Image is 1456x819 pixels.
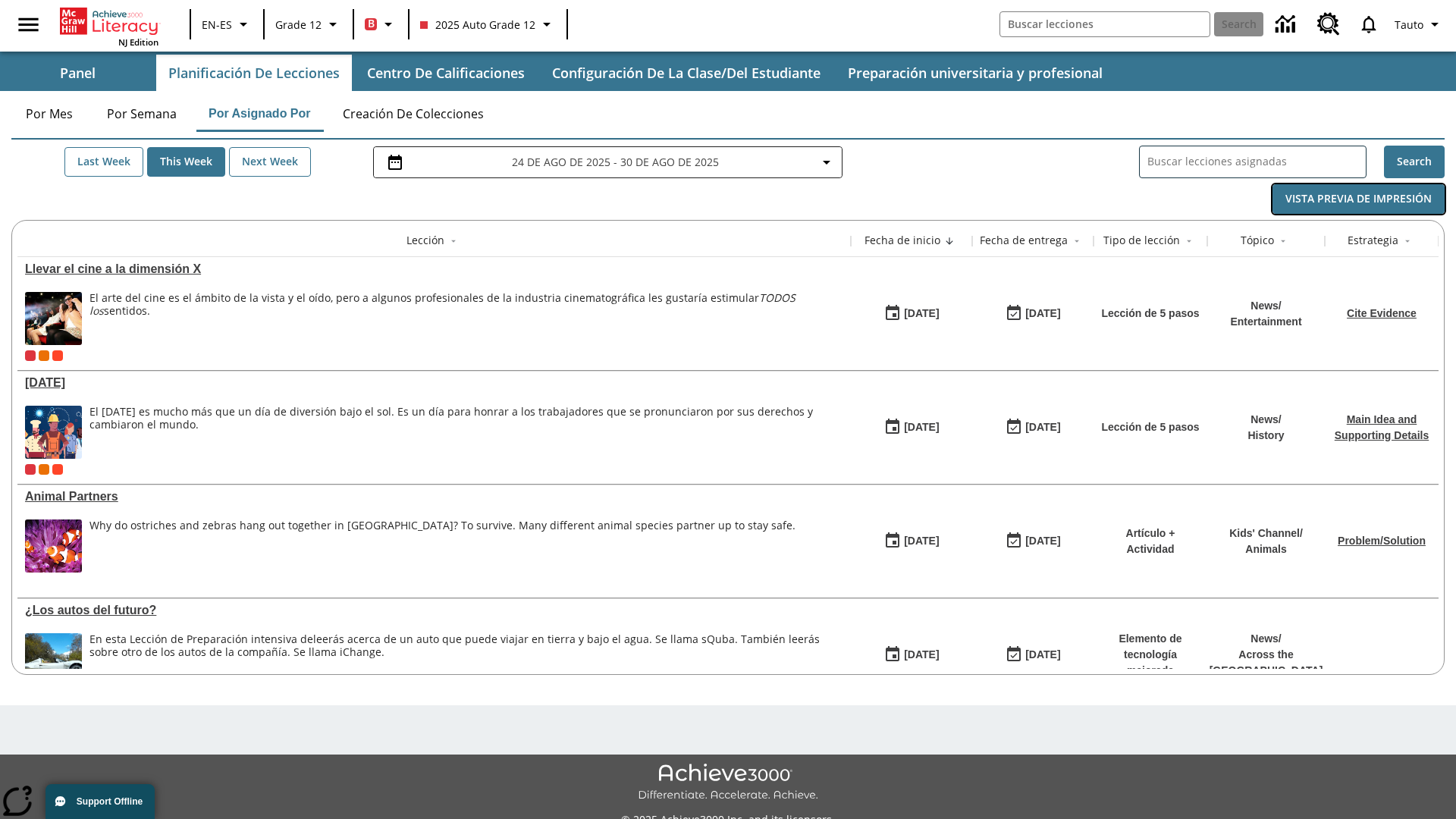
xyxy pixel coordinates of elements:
[1103,233,1180,248] div: Tipo de lección
[444,232,463,250] button: Sort
[1025,418,1060,437] div: [DATE]
[1230,298,1301,314] p: News /
[1347,307,1417,319] a: Cite Evidence
[904,532,939,551] div: [DATE]
[52,464,63,475] div: Test 1
[879,413,944,442] button: 07/23/25: Primer día en que estuvo disponible la lección
[269,11,348,38] button: Grado: Grade 12, Elige un grado
[25,604,843,617] div: ¿Los autos del futuro?
[1247,428,1284,444] p: History
[39,464,49,475] div: OL 2025 Auto Grade 12
[202,17,232,33] span: EN-ES
[1101,419,1199,435] p: Lección de 5 pasos
[1398,232,1417,250] button: Sort
[414,11,562,38] button: Class: 2025 Auto Grade 12, Selecciona una clase
[25,490,843,504] a: Animal Partners, Lessons
[229,147,311,177] button: Next Week
[879,527,944,556] button: 07/07/25: Primer día en que estuvo disponible la lección
[89,290,795,318] em: TODOS los
[1230,314,1301,330] p: Entertainment
[25,464,36,475] div: Current Class
[89,519,795,532] div: Why do ostriches and zebras hang out together in [GEOGRAPHIC_DATA]? To survive. Many different an...
[25,376,843,390] div: Día del Trabajo
[1308,4,1349,45] a: Centro de recursos, Se abrirá en una pestaña nueva.
[60,5,158,48] div: Portada
[156,55,352,91] button: Planificación de lecciones
[89,633,843,659] div: En esta Lección de Preparación intensiva de
[836,55,1115,91] button: Preparación universitaria y profesional
[95,96,189,132] button: Por semana
[196,96,323,132] button: Por asignado por
[6,2,51,47] button: Abrir el menú lateral
[380,153,836,171] button: Seleccione el intervalo de fechas opción del menú
[25,292,82,345] img: Panel in front of the seats sprays water mist to the happy audience at a 4DX-equipped theater.
[879,641,944,670] button: 07/01/25: Primer día en que estuvo disponible la lección
[89,292,843,345] div: El arte del cine es el ámbito de la vista y el oído, pero a algunos profesionales de la industria...
[1241,233,1274,248] div: Tópico
[406,233,444,248] div: Lección
[817,153,836,171] svg: Collapse Date Range Filter
[1000,641,1065,670] button: 08/01/26: Último día en que podrá accederse la lección
[89,632,820,659] testabrev: leerás acerca de un auto que puede viajar en tierra y bajo el agua. Se llama sQuba. También leerá...
[89,406,843,459] span: El Día del Trabajo es mucho más que un día de diversión bajo el sol. Es un día para honrar a los ...
[77,796,143,807] span: Support Offline
[118,36,158,48] span: NJ Edition
[359,11,403,38] button: Boost El color de la clase es rojo. Cambiar el color de la clase.
[1000,300,1065,328] button: 08/24/25: Último día en que podrá accederse la lección
[540,55,833,91] button: Configuración de la clase/del estudiante
[1229,541,1303,557] p: Animals
[940,232,959,250] button: Sort
[2,55,153,91] button: Panel
[1025,304,1060,323] div: [DATE]
[420,17,535,33] span: 2025 Auto Grade 12
[25,633,82,686] img: High-tech automobile treading water.
[1000,12,1210,36] input: search field
[1025,532,1060,551] div: [DATE]
[89,406,843,431] div: El [DATE] es mucho más que un día de diversión bajo el sol. Es un día para honrar a los trabajado...
[980,233,1068,248] div: Fecha de entrega
[25,376,843,390] a: Día del Trabajo, Lessons
[355,55,537,91] button: Centro de calificaciones
[1335,413,1429,441] a: Main Idea and Supporting Details
[1101,631,1200,679] p: Elemento de tecnología mejorada
[638,764,818,802] img: Achieve3000 Differentiate Accelerate Achieve
[25,262,843,276] a: Llevar el cine a la dimensión X, Lessons
[1068,232,1086,250] button: Sort
[1266,4,1308,45] a: Centro de información
[1274,232,1292,250] button: Sort
[512,154,719,170] span: 24 de ago de 2025 - 30 de ago de 2025
[147,147,225,177] button: This Week
[1338,535,1426,547] a: Problem/Solution
[64,147,143,177] button: Last Week
[89,292,843,318] p: El arte del cine es el ámbito de la vista y el oído, pero a algunos profesionales de la industria...
[1025,645,1060,664] div: [DATE]
[196,11,259,38] button: Language: EN-ES, Selecciona un idioma
[39,350,49,361] div: OL 2025 Auto Grade 12
[52,350,63,361] span: Test 1
[904,418,939,437] div: [DATE]
[331,96,496,132] button: Creación de colecciones
[1000,527,1065,556] button: 06/30/26: Último día en que podrá accederse la lección
[89,633,843,686] div: En esta Lección de Preparación intensiva de leerás acerca de un auto que puede viajar en tierra y...
[1395,17,1423,33] span: Tauto
[60,6,158,36] a: Portada
[1247,412,1284,428] p: News /
[45,784,155,819] button: Support Offline
[1000,413,1065,442] button: 06/30/26: Último día en que podrá accederse la lección
[1272,184,1445,214] button: Vista previa de impresión
[25,262,843,276] div: Llevar el cine a la dimensión X
[25,490,843,504] div: Animal Partners
[89,519,795,573] div: Why do ostriches and zebras hang out together in Africa? To survive. Many different animal specie...
[1389,11,1450,38] button: Perfil/Configuración
[1101,306,1199,322] p: Lección de 5 pasos
[25,406,82,459] img: A banner with a blue background shows an illustrated row of diverse men and women dressed in clot...
[904,645,939,664] div: [DATE]
[1180,232,1198,250] button: Sort
[1210,647,1323,679] p: Across the [GEOGRAPHIC_DATA]
[1147,151,1366,173] input: Buscar lecciones asignadas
